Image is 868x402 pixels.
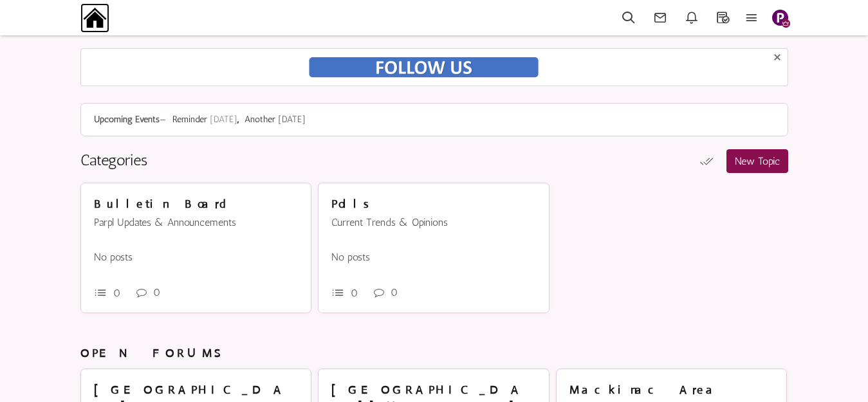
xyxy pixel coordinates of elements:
[278,114,306,125] span: [DATE]
[331,197,375,211] a: Polls
[94,114,160,125] span: Upcoming Events
[153,286,160,298] span: 0
[80,3,109,32] img: output-onlinepngtools%20-%202025-09-15T191211.976.png
[735,155,780,167] span: New Topic
[94,197,226,211] a: Bulletin Board
[80,151,147,169] a: Categories
[172,114,207,125] a: Reminder
[210,114,242,125] span: [DATE]
[351,287,358,299] span: 0
[391,286,398,298] span: 0
[569,383,719,397] a: Mackinac Area
[80,103,788,136] div: —
[113,287,120,299] span: 0
[245,114,275,125] a: Another
[726,149,788,173] a: New Topic
[80,345,232,368] h4: OPEN FORUMS
[304,55,543,79] img: 286758%2F9489609%2Foutput-onlinepngtools+-+2025-09-16T103947.688.png
[772,10,788,26] img: Slide1.png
